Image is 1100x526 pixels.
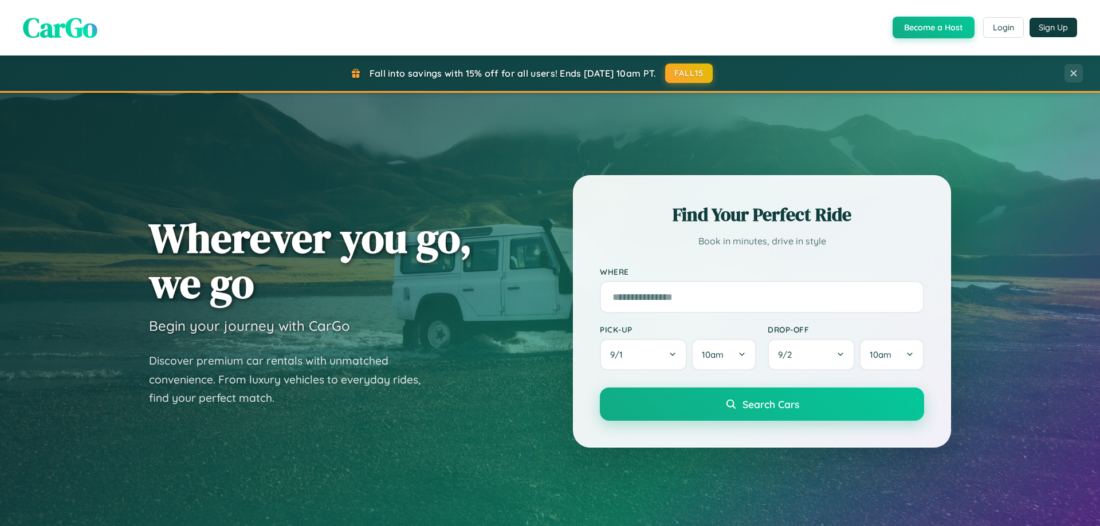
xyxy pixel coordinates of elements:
[149,215,472,306] h1: Wherever you go, we go
[702,349,724,360] span: 10am
[23,9,97,46] span: CarGo
[859,339,924,370] button: 10am
[768,325,924,334] label: Drop-off
[1030,18,1077,37] button: Sign Up
[600,233,924,250] p: Book in minutes, drive in style
[742,398,799,410] span: Search Cars
[778,349,797,360] span: 9 / 2
[600,387,924,421] button: Search Cars
[600,267,924,276] label: Where
[893,17,975,38] button: Become a Host
[600,202,924,227] h2: Find Your Perfect Ride
[610,349,628,360] span: 9 / 1
[983,17,1024,38] button: Login
[870,349,891,360] span: 10am
[149,317,350,334] h3: Begin your journey with CarGo
[149,351,435,408] p: Discover premium car rentals with unmatched convenience. From luxury vehicles to everyday rides, ...
[665,64,713,83] button: FALL15
[600,339,687,370] button: 9/1
[370,68,657,79] span: Fall into savings with 15% off for all users! Ends [DATE] 10am PT.
[768,339,855,370] button: 9/2
[600,325,756,334] label: Pick-up
[692,339,756,370] button: 10am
